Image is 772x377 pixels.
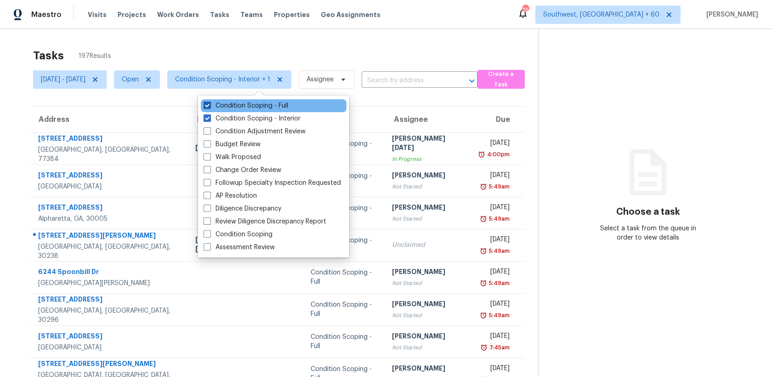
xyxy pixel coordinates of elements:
[38,203,181,214] div: [STREET_ADDRESS]
[38,134,181,145] div: [STREET_ADDRESS]
[479,299,510,311] div: [DATE]
[487,246,510,256] div: 5:49am
[480,214,487,223] img: Overdue Alarm Icon
[392,134,464,154] div: [PERSON_NAME][DATE]
[487,279,510,288] div: 5:49am
[392,311,464,320] div: Not Started
[703,10,758,19] span: [PERSON_NAME]
[480,343,488,352] img: Overdue Alarm Icon
[480,311,487,320] img: Overdue Alarm Icon
[487,311,510,320] div: 5:49am
[38,214,181,223] div: Alpharetta, GA, 30005
[479,235,510,246] div: [DATE]
[488,343,510,352] div: 7:45am
[543,10,659,19] span: Southwest, [GEOGRAPHIC_DATA] + 60
[29,107,188,132] th: Address
[392,240,464,250] div: Unclaimed
[477,70,525,89] button: Create a Task
[38,306,181,325] div: [GEOGRAPHIC_DATA], [GEOGRAPHIC_DATA], 30296
[188,107,303,132] th: HPM
[204,153,261,162] label: Walk Proposed
[487,214,510,223] div: 5:49am
[392,343,464,352] div: Not Started
[195,143,295,154] div: [PERSON_NAME]
[38,171,181,182] div: [STREET_ADDRESS]
[480,279,487,288] img: Overdue Alarm Icon
[479,331,510,343] div: [DATE]
[41,75,85,84] span: [DATE] - [DATE]
[485,150,510,159] div: 4:00pm
[204,217,326,226] label: Review Diligence Discrepancy Report
[204,127,306,136] label: Condition Adjustment Review
[321,10,380,19] span: Geo Assignments
[392,364,464,375] div: [PERSON_NAME]
[479,364,510,375] div: [DATE]
[480,246,487,256] img: Overdue Alarm Icon
[204,166,281,175] label: Change Order Review
[392,154,464,164] div: In Progress
[38,343,181,352] div: [GEOGRAPHIC_DATA]
[392,267,464,279] div: [PERSON_NAME]
[157,10,199,19] span: Work Orders
[479,203,510,214] div: [DATE]
[204,114,301,123] label: Condition Scoping - Interior
[311,332,377,351] div: Condition Scoping - Full
[240,10,263,19] span: Teams
[594,224,703,242] div: Select a task from the queue in order to view details
[38,231,181,242] div: [STREET_ADDRESS][PERSON_NAME]
[210,11,229,18] span: Tasks
[522,6,528,15] div: 734
[392,203,464,214] div: [PERSON_NAME]
[118,10,146,19] span: Projects
[195,235,295,256] div: [PERSON_NAME] [PERSON_NAME]
[274,10,310,19] span: Properties
[204,204,281,213] label: Diligence Discrepancy
[362,74,452,88] input: Search by address
[478,150,485,159] img: Overdue Alarm Icon
[487,182,510,191] div: 5:49am
[31,10,62,19] span: Maestro
[204,191,257,200] label: AP Resolution
[38,359,181,371] div: [STREET_ADDRESS][PERSON_NAME]
[311,300,377,319] div: Condition Scoping - Full
[88,10,107,19] span: Visits
[479,171,510,182] div: [DATE]
[204,178,341,188] label: Followup Specialty Inspection Requested
[38,279,181,288] div: [GEOGRAPHIC_DATA][PERSON_NAME]
[38,242,181,261] div: [GEOGRAPHIC_DATA], [GEOGRAPHIC_DATA], 30238
[307,75,334,84] span: Assignee
[38,182,181,191] div: [GEOGRAPHIC_DATA]
[38,295,181,306] div: [STREET_ADDRESS]
[79,51,111,61] span: 197 Results
[465,74,478,87] button: Open
[392,182,464,191] div: Not Started
[479,138,510,150] div: [DATE]
[392,279,464,288] div: Not Started
[122,75,139,84] span: Open
[392,171,464,182] div: [PERSON_NAME]
[204,101,288,110] label: Condition Scoping - Full
[385,107,471,132] th: Assignee
[204,230,272,239] label: Condition Scoping
[616,207,680,217] h3: Choose a task
[480,182,487,191] img: Overdue Alarm Icon
[204,140,261,149] label: Budget Review
[392,299,464,311] div: [PERSON_NAME]
[392,214,464,223] div: Not Started
[311,268,377,286] div: Condition Scoping - Full
[38,267,181,279] div: 6244 Spoonbill Dr
[38,145,181,164] div: [GEOGRAPHIC_DATA], [GEOGRAPHIC_DATA], 77384
[471,107,524,132] th: Due
[482,69,520,90] span: Create a Task
[175,75,270,84] span: Condition Scoping - Interior + 1
[204,243,275,252] label: Assessment Review
[479,267,510,279] div: [DATE]
[33,51,64,60] h2: Tasks
[38,331,181,343] div: [STREET_ADDRESS]
[392,331,464,343] div: [PERSON_NAME]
